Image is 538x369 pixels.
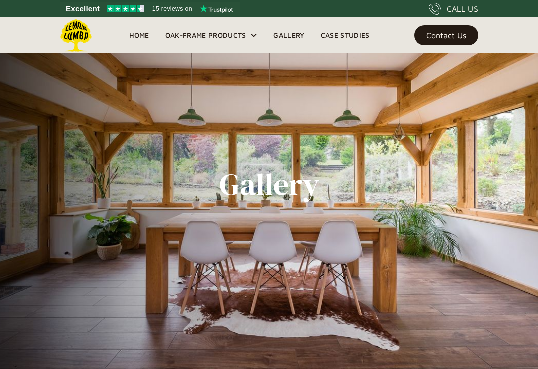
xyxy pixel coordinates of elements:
[414,25,478,45] a: Contact Us
[165,29,246,41] div: Oak-Frame Products
[219,167,319,202] h1: Gallery
[157,17,266,53] div: Oak-Frame Products
[313,28,378,43] a: Case Studies
[266,28,312,43] a: Gallery
[200,5,233,13] img: Trustpilot logo
[107,5,144,12] img: Trustpilot 4.5 stars
[152,3,192,15] span: 15 reviews on
[121,28,157,43] a: Home
[426,32,466,39] div: Contact Us
[66,3,100,15] span: Excellent
[447,3,478,15] div: CALL US
[60,2,240,16] a: See Lemon Lumba reviews on Trustpilot
[429,3,478,15] a: CALL US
